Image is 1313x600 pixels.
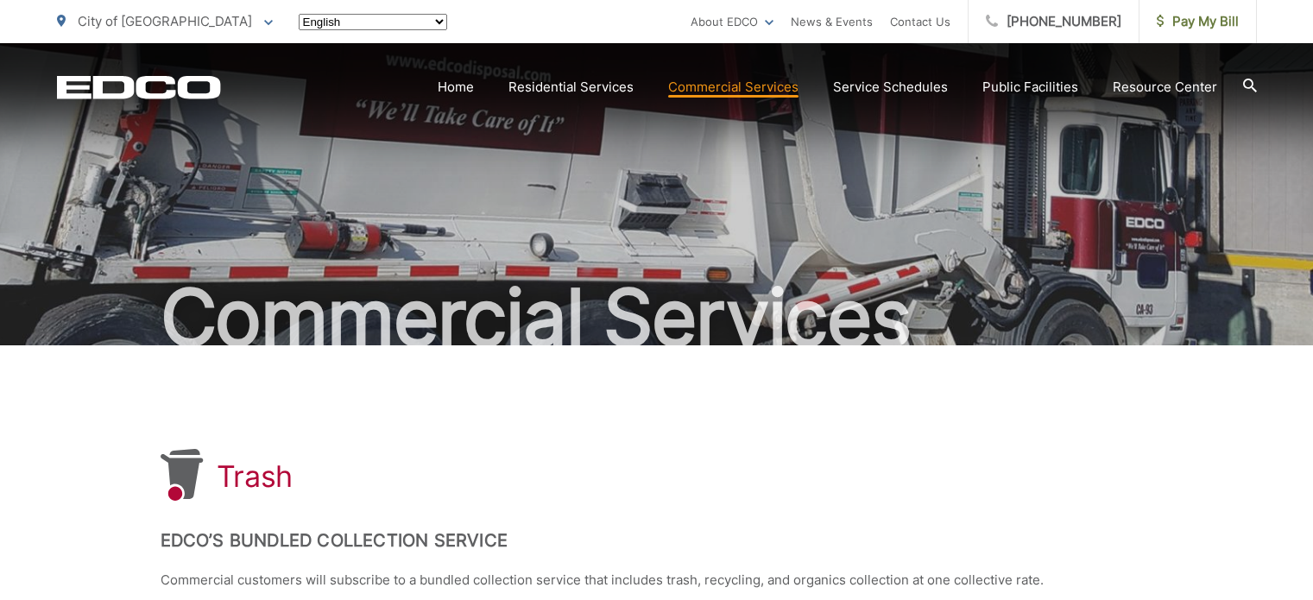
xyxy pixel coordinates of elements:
[161,530,1153,551] h2: EDCO’s Bundled Collection Service
[691,11,773,32] a: About EDCO
[1157,11,1239,32] span: Pay My Bill
[438,77,474,98] a: Home
[890,11,950,32] a: Contact Us
[833,77,948,98] a: Service Schedules
[668,77,799,98] a: Commercial Services
[791,11,873,32] a: News & Events
[508,77,634,98] a: Residential Services
[57,75,221,99] a: EDCD logo. Return to the homepage.
[217,459,294,494] h1: Trash
[982,77,1078,98] a: Public Facilities
[78,13,252,29] span: City of [GEOGRAPHIC_DATA]
[57,275,1257,361] h2: Commercial Services
[1113,77,1217,98] a: Resource Center
[299,14,447,30] select: Select a language
[161,570,1153,591] p: Commercial customers will subscribe to a bundled collection service that includes trash, recyclin...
